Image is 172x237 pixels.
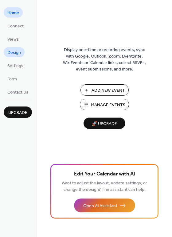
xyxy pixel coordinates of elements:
a: Home [4,7,23,18]
span: Home [7,10,19,16]
button: Manage Events [80,99,129,110]
a: Connect [4,21,27,31]
span: Design [7,50,21,56]
span: Contact Us [7,89,28,96]
span: Connect [7,23,24,30]
span: 🚀 Upgrade [87,120,122,128]
span: Want to adjust the layout, update settings, or change the design? The assistant can help. [62,179,147,194]
a: Settings [4,60,27,70]
button: Add New Event [80,84,129,96]
span: Views [7,36,19,43]
a: Contact Us [4,87,32,97]
span: Edit Your Calendar with AI [74,170,135,179]
span: Display one-time or recurring events, sync with Google, Outlook, Zoom, Eventbrite, Wix Events or ... [63,47,146,73]
a: Design [4,47,25,57]
button: Upgrade [4,106,32,118]
a: Form [4,74,21,84]
button: Open AI Assistant [74,199,135,212]
a: Views [4,34,22,44]
span: Manage Events [91,102,125,108]
span: Add New Event [92,87,125,94]
span: Upgrade [8,110,27,116]
span: Open AI Assistant [83,203,117,209]
span: Form [7,76,17,82]
span: Settings [7,63,23,69]
button: 🚀 Upgrade [84,118,125,129]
